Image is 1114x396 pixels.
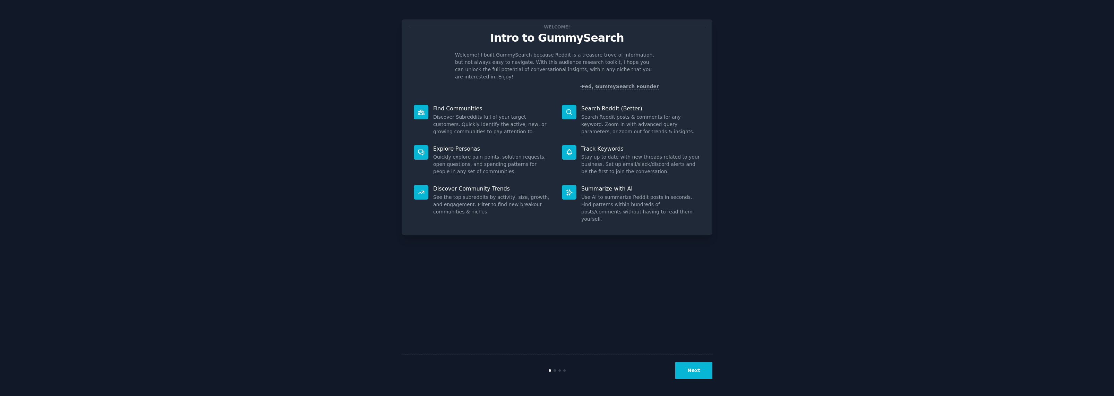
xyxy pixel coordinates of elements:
[433,113,552,135] dd: Discover Subreddits full of your target customers. Quickly identify the active, new, or growing c...
[581,145,700,152] p: Track Keywords
[581,113,700,135] dd: Search Reddit posts & comments for any keyword. Zoom in with advanced query parameters, or zoom o...
[582,84,659,90] a: Fed, GummySearch Founder
[433,185,552,192] p: Discover Community Trends
[433,194,552,216] dd: See the top subreddits by activity, size, growth, and engagement. Filter to find new breakout com...
[409,32,705,44] p: Intro to GummySearch
[581,185,700,192] p: Summarize with AI
[581,153,700,175] dd: Stay up to date with new threads related to your business. Set up email/slack/discord alerts and ...
[580,83,659,90] div: -
[433,145,552,152] p: Explore Personas
[543,23,571,31] span: Welcome!
[455,51,659,81] p: Welcome! I built GummySearch because Reddit is a treasure trove of information, but not always ea...
[675,362,712,379] button: Next
[581,194,700,223] dd: Use AI to summarize Reddit posts in seconds. Find patterns within hundreds of posts/comments with...
[433,153,552,175] dd: Quickly explore pain points, solution requests, open questions, and spending patterns for people ...
[433,105,552,112] p: Find Communities
[581,105,700,112] p: Search Reddit (Better)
